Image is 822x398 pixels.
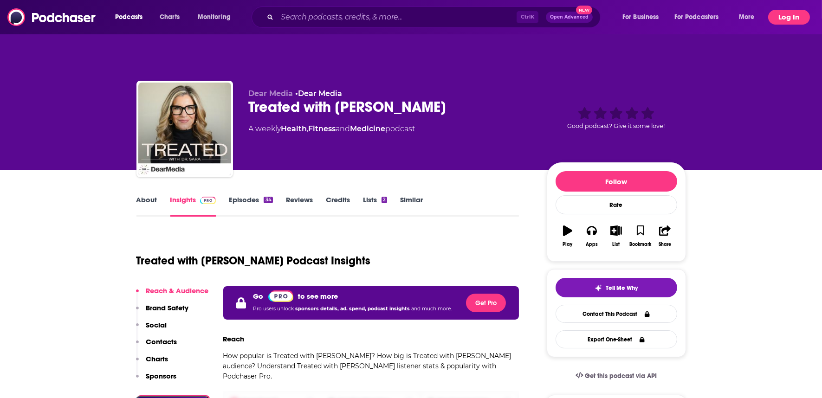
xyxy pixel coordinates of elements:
[136,372,177,389] button: Sponsors
[739,11,755,24] span: More
[109,10,155,25] button: open menu
[659,242,671,247] div: Share
[363,195,387,217] a: Lists2
[296,89,343,98] span: •
[613,242,620,247] div: List
[198,11,231,24] span: Monitoring
[556,305,677,323] a: Contact This Podcast
[260,6,609,28] div: Search podcasts, credits, & more...
[136,354,168,372] button: Charts
[146,372,177,380] p: Sponsors
[550,15,589,19] span: Open Advanced
[277,10,517,25] input: Search podcasts, credits, & more...
[309,124,336,133] a: Fitness
[585,372,657,380] span: Get this podcast via API
[595,284,602,292] img: tell me why sparkle
[253,302,452,316] p: Pro users unlock and much more.
[146,337,177,346] p: Contacts
[146,286,209,295] p: Reach & Audience
[616,10,671,25] button: open menu
[268,290,294,302] a: Pro website
[296,306,412,312] span: sponsors details, ad. spend, podcast insights
[200,197,216,204] img: Podchaser Pro
[350,124,386,133] a: Medicine
[580,219,604,253] button: Apps
[628,219,653,253] button: Bookmark
[298,89,343,98] a: Dear Media
[556,278,677,297] button: tell me why sparkleTell Me Why
[732,10,766,25] button: open menu
[768,10,810,25] button: Log In
[556,171,677,192] button: Follow
[136,303,189,321] button: Brand Safety
[146,354,168,363] p: Charts
[268,290,294,302] img: Podchaser Pro
[7,8,97,26] img: Podchaser - Follow, Share and Rate Podcasts
[146,321,167,329] p: Social
[136,195,157,217] a: About
[606,284,638,292] span: Tell Me Why
[249,89,293,98] span: Dear Media
[307,124,309,133] span: ,
[568,122,665,129] span: Good podcast? Give it some love!
[154,10,185,25] a: Charts
[138,83,231,175] img: Treated with Dr. Sara Szal
[136,321,167,338] button: Social
[223,351,519,381] p: How popular is Treated with [PERSON_NAME]? How big is Treated with [PERSON_NAME] audience? Unders...
[556,195,677,214] div: Rate
[249,123,415,135] div: A weekly podcast
[629,242,651,247] div: Bookmark
[170,195,216,217] a: InsightsPodchaser Pro
[191,10,243,25] button: open menu
[400,195,423,217] a: Similar
[604,219,628,253] button: List
[136,254,371,268] h1: Treated with [PERSON_NAME] Podcast Insights
[382,197,387,203] div: 2
[556,219,580,253] button: Play
[568,365,665,387] a: Get this podcast via API
[264,197,272,203] div: 34
[517,11,538,23] span: Ctrl K
[115,11,142,24] span: Podcasts
[556,330,677,348] button: Export One-Sheet
[136,337,177,354] button: Contacts
[576,6,593,14] span: New
[653,219,677,253] button: Share
[286,195,313,217] a: Reviews
[223,334,245,343] h3: Reach
[136,286,209,303] button: Reach & Audience
[253,292,264,301] p: Go
[546,12,593,23] button: Open AdvancedNew
[298,292,338,301] p: to see more
[622,11,659,24] span: For Business
[563,242,572,247] div: Play
[586,242,598,247] div: Apps
[146,303,189,312] p: Brand Safety
[160,11,180,24] span: Charts
[674,11,719,24] span: For Podcasters
[326,195,350,217] a: Credits
[547,89,686,147] div: Good podcast? Give it some love!
[229,195,272,217] a: Episodes34
[281,124,307,133] a: Health
[336,124,350,133] span: and
[668,10,732,25] button: open menu
[466,294,506,312] button: Get Pro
